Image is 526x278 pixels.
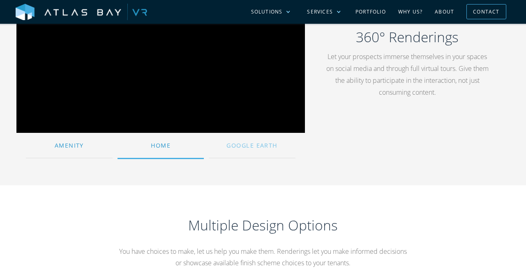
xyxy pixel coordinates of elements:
[16,4,147,21] img: Atlas Bay VR Logo
[466,4,506,19] a: Contact
[118,137,204,154] div: Home
[26,137,113,154] div: Amenity
[209,137,295,154] div: Google Earth
[307,8,333,16] div: Services
[473,5,499,18] div: Contact
[16,216,510,235] h2: Multiple Design Options
[325,51,490,98] p: Let your prospects immerse themselves in your spaces on social media and through full virtual tou...
[325,27,490,47] h2: 360° Renderings
[251,8,283,16] div: Solutions
[119,246,407,269] p: You have choices to make, let us help you make them. Renderings let you make informed decisions o...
